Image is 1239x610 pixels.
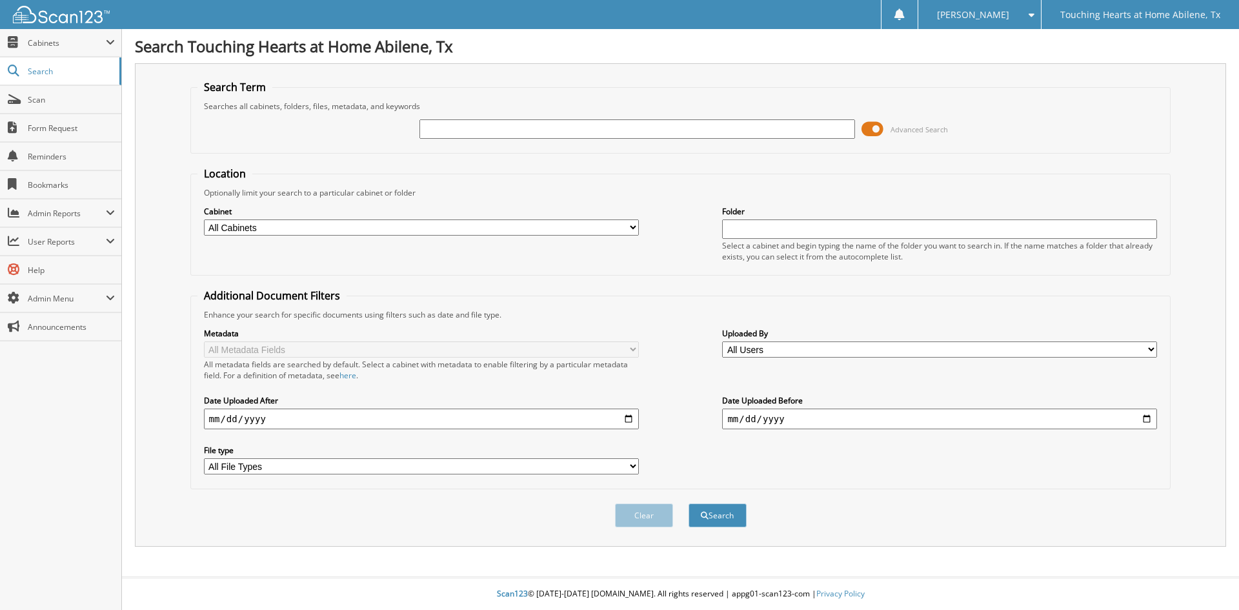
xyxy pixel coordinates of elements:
[28,236,106,247] span: User Reports
[204,328,639,339] label: Metadata
[1174,548,1239,610] iframe: Chat Widget
[28,265,115,276] span: Help
[28,293,106,304] span: Admin Menu
[28,37,106,48] span: Cabinets
[28,179,115,190] span: Bookmarks
[197,187,1164,198] div: Optionally limit your search to a particular cabinet or folder
[1060,11,1220,19] span: Touching Hearts at Home Abilene, Tx
[204,206,639,217] label: Cabinet
[135,36,1226,57] h1: Search Touching Hearts at Home Abilene, Tx
[13,6,110,23] img: scan123-logo-white.svg
[816,588,865,599] a: Privacy Policy
[197,101,1164,112] div: Searches all cabinets, folders, files, metadata, and keywords
[204,395,639,406] label: Date Uploaded After
[722,395,1157,406] label: Date Uploaded Before
[722,409,1157,429] input: end
[197,289,347,303] legend: Additional Document Filters
[28,123,115,134] span: Form Request
[197,167,252,181] legend: Location
[615,503,673,527] button: Clear
[28,66,113,77] span: Search
[722,328,1157,339] label: Uploaded By
[28,208,106,219] span: Admin Reports
[339,370,356,381] a: here
[937,11,1009,19] span: [PERSON_NAME]
[689,503,747,527] button: Search
[204,445,639,456] label: File type
[722,206,1157,217] label: Folder
[28,321,115,332] span: Announcements
[722,240,1157,262] div: Select a cabinet and begin typing the name of the folder you want to search in. If the name match...
[197,80,272,94] legend: Search Term
[204,409,639,429] input: start
[122,578,1239,610] div: © [DATE]-[DATE] [DOMAIN_NAME]. All rights reserved | appg01-scan123-com |
[28,151,115,162] span: Reminders
[891,125,948,134] span: Advanced Search
[204,359,639,381] div: All metadata fields are searched by default. Select a cabinet with metadata to enable filtering b...
[197,309,1164,320] div: Enhance your search for specific documents using filters such as date and file type.
[28,94,115,105] span: Scan
[497,588,528,599] span: Scan123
